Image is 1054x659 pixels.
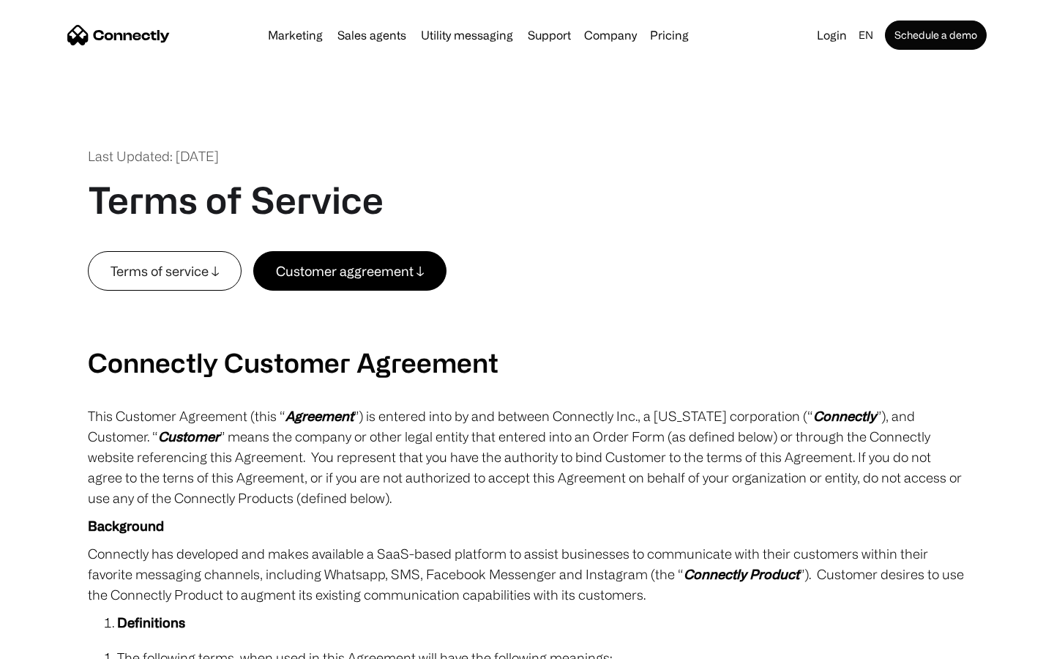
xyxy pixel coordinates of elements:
[88,178,384,222] h1: Terms of Service
[522,29,577,41] a: Support
[276,261,424,281] div: Customer aggreement ↓
[88,346,966,378] h2: Connectly Customer Agreement
[684,567,799,581] em: Connectly Product
[111,261,219,281] div: Terms of service ↓
[415,29,519,41] a: Utility messaging
[885,21,987,50] a: Schedule a demo
[88,291,966,311] p: ‍
[811,25,853,45] a: Login
[859,25,873,45] div: en
[88,543,966,605] p: Connectly has developed and makes available a SaaS-based platform to assist businesses to communi...
[644,29,695,41] a: Pricing
[117,615,185,630] strong: Definitions
[88,319,966,339] p: ‍
[285,409,354,423] em: Agreement
[15,632,88,654] aside: Language selected: English
[158,429,220,444] em: Customer
[262,29,329,41] a: Marketing
[88,146,219,166] div: Last Updated: [DATE]
[813,409,876,423] em: Connectly
[29,633,88,654] ul: Language list
[332,29,412,41] a: Sales agents
[88,518,164,533] strong: Background
[584,25,637,45] div: Company
[88,406,966,508] p: This Customer Agreement (this “ ”) is entered into by and between Connectly Inc., a [US_STATE] co...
